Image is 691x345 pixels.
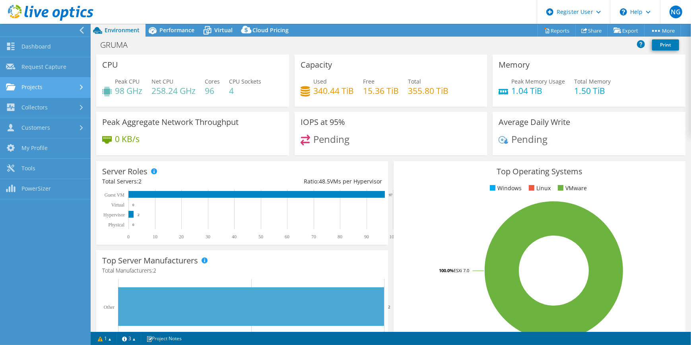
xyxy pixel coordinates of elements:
h3: Memory [499,60,530,69]
span: Net CPU [151,78,173,85]
text: 50 [258,234,263,240]
span: CPU Sockets [229,78,261,85]
a: Project Notes [141,333,187,343]
svg: \n [620,8,627,16]
li: VMware [556,184,587,193]
h4: 340.44 TiB [313,86,354,95]
tspan: ESXi 7.0 [454,267,469,273]
a: 3 [116,333,141,343]
span: Virtual [214,26,233,34]
div: Ratio: VMs per Hypervisor [242,177,382,186]
span: 2 [153,267,156,274]
a: More [644,24,681,37]
h3: IOPS at 95% [301,118,345,127]
span: Total [408,78,421,85]
li: Linux [527,184,551,193]
text: Virtual [111,202,125,208]
h3: Capacity [301,60,332,69]
text: 20 [179,234,184,240]
h3: CPU [102,60,118,69]
span: Cores [205,78,220,85]
text: Other [104,304,115,310]
a: Share [575,24,608,37]
h3: Top Operating Systems [400,167,679,176]
text: 0 [132,203,134,207]
text: 30 [206,234,210,240]
span: Free [363,78,375,85]
span: 48.5 [319,177,330,185]
div: Total Servers: [102,177,242,186]
span: Used [313,78,327,85]
text: 97 [389,193,393,197]
span: Peak Memory Usage [511,78,565,85]
text: Physical [108,222,124,228]
text: 0 [132,223,134,227]
text: 70 [311,234,316,240]
h4: 258.24 GHz [151,86,196,95]
h4: Total Manufacturers: [102,266,382,275]
span: Pending [313,133,349,146]
text: 90 [364,234,369,240]
span: NG [670,6,682,18]
h4: 1.50 TiB [574,86,611,95]
span: Environment [105,26,140,34]
a: Reports [538,24,576,37]
h4: 98 GHz [115,86,142,95]
text: Hypervisor [103,212,125,218]
li: Windows [488,184,522,193]
a: Print [652,39,679,51]
span: 2 [138,177,142,185]
a: Export [608,24,644,37]
text: 0 [127,234,130,240]
h4: 0 KB/s [115,134,140,143]
h3: Server Roles [102,167,148,176]
span: Peak CPU [115,78,140,85]
span: Performance [159,26,194,34]
text: 100 [389,234,396,240]
h4: 1.04 TiB [511,86,565,95]
h3: Top Server Manufacturers [102,256,198,265]
text: 60 [285,234,289,240]
h4: 15.36 TiB [363,86,399,95]
h1: GRUMA [97,41,140,49]
h4: 355.80 TiB [408,86,448,95]
span: Total Memory [574,78,611,85]
tspan: 100.0% [439,267,454,273]
text: 2 [388,304,390,309]
text: 2 [138,213,140,217]
span: Cloud Pricing [252,26,289,34]
a: 1 [92,333,117,343]
span: Pending [511,133,547,146]
text: Guest VM [105,192,124,198]
h4: 96 [205,86,220,95]
text: 40 [232,234,237,240]
h3: Peak Aggregate Network Throughput [102,118,239,127]
h4: 4 [229,86,261,95]
text: 10 [153,234,157,240]
h3: Average Daily Write [499,118,570,127]
text: 80 [338,234,342,240]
